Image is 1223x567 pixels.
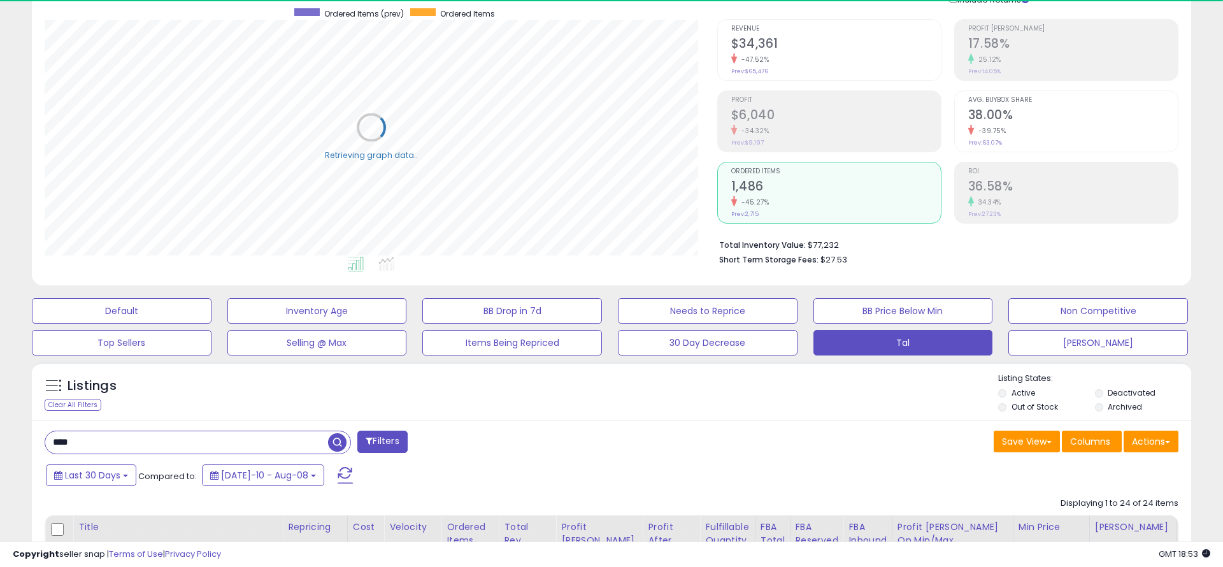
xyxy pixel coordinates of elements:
[648,520,694,561] div: Profit After Returns
[165,548,221,560] a: Privacy Policy
[968,68,1001,75] small: Prev: 14.05%
[731,36,941,54] h2: $34,361
[422,298,602,324] button: BB Drop in 7d
[796,520,838,561] div: FBA Reserved Qty
[1070,435,1110,448] span: Columns
[813,330,993,355] button: Tal
[46,464,136,486] button: Last 30 Days
[353,520,379,534] div: Cost
[737,55,769,64] small: -47.52%
[1008,298,1188,324] button: Non Competitive
[325,149,418,161] div: Retrieving graph data..
[13,548,59,560] strong: Copyright
[221,469,308,482] span: [DATE]-10 - Aug-08
[618,298,797,324] button: Needs to Reprice
[32,298,211,324] button: Default
[1124,431,1178,452] button: Actions
[719,236,1169,252] li: $77,232
[1095,520,1171,534] div: [PERSON_NAME]
[138,470,197,482] span: Compared to:
[737,126,769,136] small: -34.32%
[974,126,1006,136] small: -39.75%
[1062,431,1122,452] button: Columns
[357,431,407,453] button: Filters
[968,36,1178,54] h2: 17.58%
[561,520,637,547] div: Profit [PERSON_NAME]
[731,139,764,147] small: Prev: $9,197
[898,520,1008,547] div: Profit [PERSON_NAME] on Min/Max
[998,373,1191,385] p: Listing States:
[389,520,436,534] div: Velocity
[968,97,1178,104] span: Avg. Buybox Share
[1008,330,1188,355] button: [PERSON_NAME]
[1061,498,1178,510] div: Displaying 1 to 24 of 24 items
[32,330,211,355] button: Top Sellers
[202,464,324,486] button: [DATE]-10 - Aug-08
[65,469,120,482] span: Last 30 Days
[813,298,993,324] button: BB Price Below Min
[504,520,550,547] div: Total Rev.
[68,377,117,395] h5: Listings
[731,68,768,75] small: Prev: $65,476
[1012,387,1035,398] label: Active
[731,168,941,175] span: Ordered Items
[705,520,749,547] div: Fulfillable Quantity
[1108,387,1155,398] label: Deactivated
[447,520,493,547] div: Ordered Items
[761,520,785,561] div: FBA Total Qty
[974,55,1001,64] small: 25.12%
[731,25,941,32] span: Revenue
[618,330,797,355] button: 30 Day Decrease
[968,25,1178,32] span: Profit [PERSON_NAME]
[731,108,941,125] h2: $6,040
[737,197,769,207] small: -45.27%
[731,179,941,196] h2: 1,486
[1108,401,1142,412] label: Archived
[968,108,1178,125] h2: 38.00%
[731,210,759,218] small: Prev: 2,715
[968,179,1178,196] h2: 36.58%
[968,168,1178,175] span: ROI
[227,298,407,324] button: Inventory Age
[974,197,1001,207] small: 34.34%
[719,254,819,265] b: Short Term Storage Fees:
[994,431,1060,452] button: Save View
[731,97,941,104] span: Profit
[820,254,847,266] span: $27.53
[109,548,163,560] a: Terms of Use
[13,549,221,561] div: seller snap | |
[45,399,101,411] div: Clear All Filters
[1012,401,1058,412] label: Out of Stock
[78,520,277,534] div: Title
[1159,548,1210,560] span: 2025-09-9 18:53 GMT
[848,520,887,561] div: FBA inbound Qty
[968,210,1001,218] small: Prev: 27.23%
[719,240,806,250] b: Total Inventory Value:
[1019,520,1084,534] div: Min Price
[288,520,342,534] div: Repricing
[227,330,407,355] button: Selling @ Max
[968,139,1002,147] small: Prev: 63.07%
[422,330,602,355] button: Items Being Repriced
